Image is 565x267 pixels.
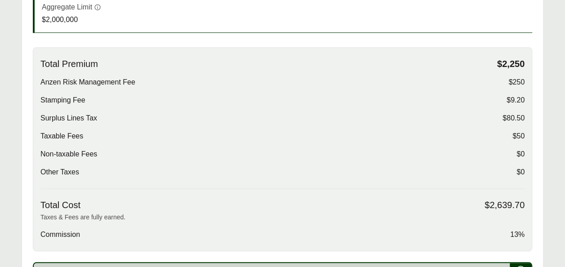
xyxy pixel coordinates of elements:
span: $2,639.70 [485,200,525,211]
span: $2,250 [497,58,525,70]
span: $50 [512,131,525,142]
span: $0 [516,167,525,178]
span: Other Taxes [40,167,79,178]
span: Total Cost [40,200,80,211]
span: Commission [40,229,80,240]
span: 13% [510,229,525,240]
span: Stamping Fee [40,95,85,106]
span: $250 [508,77,525,88]
span: $9.20 [507,95,525,106]
span: Anzen Risk Management Fee [40,77,135,88]
span: Surplus Lines Tax [40,113,97,124]
span: Taxable Fees [40,131,83,142]
span: $80.50 [503,113,525,124]
p: $2,000,000 [42,14,101,25]
span: Total Premium [40,58,98,70]
p: Aggregate Limit [42,2,92,13]
p: Taxes & Fees are fully earned. [40,213,525,222]
span: Non-taxable Fees [40,149,97,160]
span: $0 [516,149,525,160]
